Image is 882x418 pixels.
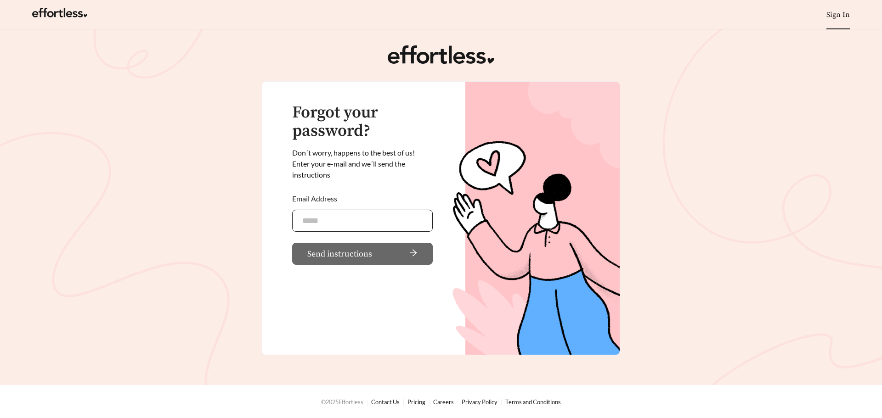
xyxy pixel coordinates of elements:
h3: Forgot your password? [292,104,433,140]
label: Email Address [292,188,337,210]
a: Pricing [407,398,425,406]
div: Don ´ t worry, happens to the best of us! Enter your e-mail and we ´ ll send the instructions [292,147,433,180]
span: © 2025 Effortless [321,398,363,406]
a: Privacy Policy [462,398,498,406]
a: Careers [433,398,454,406]
a: Contact Us [371,398,400,406]
input: Email Address [292,210,433,232]
button: Send instructionsarrow-right [292,243,433,265]
a: Sign In [826,10,850,19]
a: Terms and Conditions [505,398,561,406]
